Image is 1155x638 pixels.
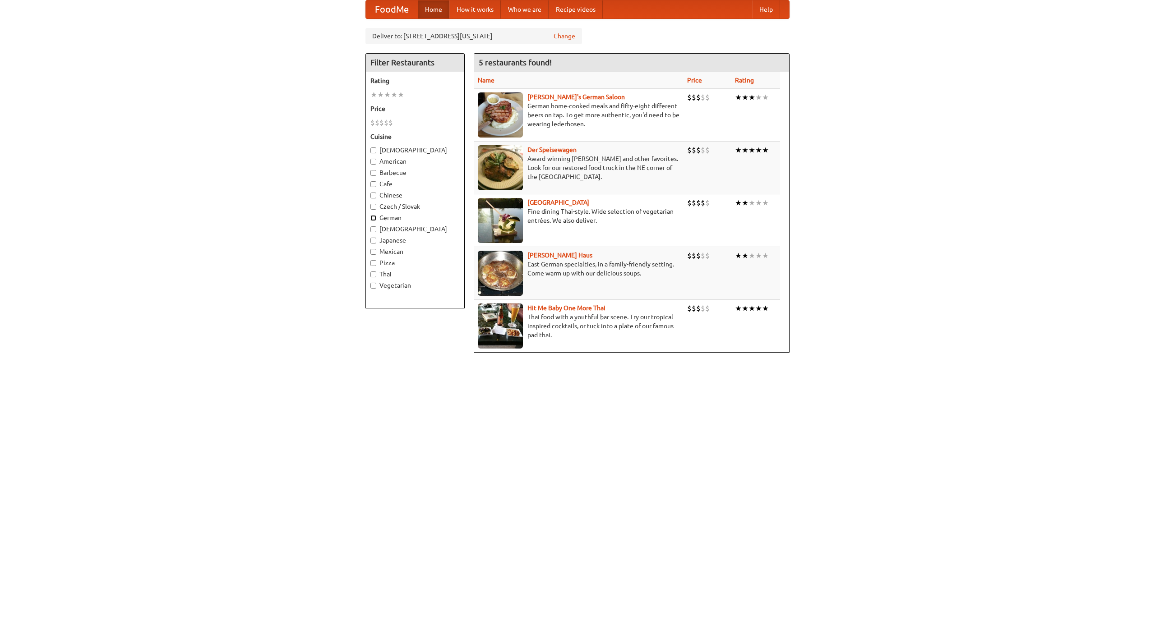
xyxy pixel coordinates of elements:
li: ★ [742,251,748,261]
li: ★ [762,145,769,155]
input: Czech / Slovak [370,204,376,210]
li: $ [687,92,692,102]
li: ★ [742,92,748,102]
li: $ [687,198,692,208]
li: $ [379,118,384,128]
h5: Price [370,104,460,113]
input: Mexican [370,249,376,255]
label: Pizza [370,258,460,267]
li: ★ [755,251,762,261]
p: East German specialties, in a family-friendly setting. Come warm up with our delicious soups. [478,260,680,278]
li: $ [696,145,701,155]
a: Home [418,0,449,18]
li: ★ [755,92,762,102]
label: German [370,213,460,222]
li: $ [701,303,705,313]
a: Rating [735,77,754,84]
a: [GEOGRAPHIC_DATA] [527,199,589,206]
label: Cafe [370,179,460,188]
li: $ [705,198,710,208]
li: ★ [748,251,755,261]
li: $ [701,145,705,155]
a: Name [478,77,494,84]
input: Japanese [370,238,376,243]
label: Mexican [370,247,460,256]
label: American [370,157,460,166]
img: kohlhaus.jpg [478,251,523,296]
a: FoodMe [366,0,418,18]
li: ★ [748,198,755,208]
li: $ [701,251,705,261]
input: American [370,159,376,165]
li: ★ [377,90,384,100]
li: ★ [762,92,769,102]
li: ★ [742,303,748,313]
a: [PERSON_NAME] Haus [527,252,592,259]
li: $ [705,145,710,155]
li: ★ [391,90,397,100]
label: [DEMOGRAPHIC_DATA] [370,225,460,234]
li: $ [375,118,379,128]
label: Japanese [370,236,460,245]
label: [DEMOGRAPHIC_DATA] [370,146,460,155]
label: Czech / Slovak [370,202,460,211]
p: Thai food with a youthful bar scene. Try our tropical inspired cocktails, or tuck into a plate of... [478,312,680,340]
input: Pizza [370,260,376,266]
li: ★ [370,90,377,100]
li: ★ [748,92,755,102]
input: [DEMOGRAPHIC_DATA] [370,147,376,153]
p: Award-winning [PERSON_NAME] and other favorites. Look for our restored food truck in the NE corne... [478,154,680,181]
label: Chinese [370,191,460,200]
li: ★ [742,198,748,208]
a: Der Speisewagen [527,146,577,153]
li: ★ [397,90,404,100]
a: Help [752,0,780,18]
li: ★ [762,198,769,208]
ng-pluralize: 5 restaurants found! [479,58,552,67]
label: Barbecue [370,168,460,177]
li: $ [696,198,701,208]
img: satay.jpg [478,198,523,243]
div: Deliver to: [STREET_ADDRESS][US_STATE] [365,28,582,44]
li: ★ [762,251,769,261]
li: ★ [755,198,762,208]
li: $ [692,198,696,208]
li: $ [692,145,696,155]
input: Thai [370,271,376,277]
li: ★ [742,145,748,155]
li: ★ [748,303,755,313]
li: $ [692,303,696,313]
li: $ [692,92,696,102]
li: ★ [384,90,391,100]
li: ★ [755,145,762,155]
img: babythai.jpg [478,303,523,349]
li: $ [370,118,375,128]
li: $ [692,251,696,261]
a: Hit Me Baby One More Thai [527,304,605,312]
li: ★ [735,303,742,313]
input: [DEMOGRAPHIC_DATA] [370,226,376,232]
input: Vegetarian [370,283,376,289]
img: esthers.jpg [478,92,523,138]
a: Change [554,32,575,41]
input: Chinese [370,193,376,198]
li: $ [705,92,710,102]
a: How it works [449,0,501,18]
label: Vegetarian [370,281,460,290]
a: Who we are [501,0,549,18]
li: $ [705,303,710,313]
h5: Cuisine [370,132,460,141]
li: ★ [755,303,762,313]
input: Barbecue [370,170,376,176]
li: $ [388,118,393,128]
li: $ [696,251,701,261]
label: Thai [370,270,460,279]
li: ★ [762,303,769,313]
li: $ [696,92,701,102]
a: [PERSON_NAME]'s German Saloon [527,93,625,101]
li: $ [687,145,692,155]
